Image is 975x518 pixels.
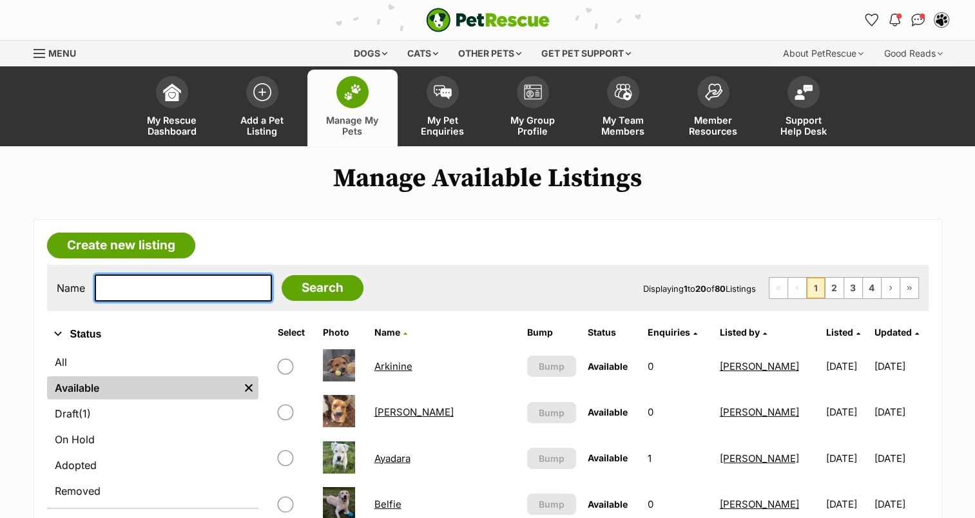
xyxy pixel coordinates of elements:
[900,278,918,298] a: Last page
[720,327,760,338] span: Listed by
[863,278,881,298] a: Page 4
[874,344,927,388] td: [DATE]
[488,70,578,146] a: My Group Profile
[318,322,368,343] th: Photo
[807,278,825,298] span: Page 1
[527,402,576,423] button: Bump
[539,497,565,511] span: Bump
[720,360,799,372] a: [PERSON_NAME]
[343,84,362,101] img: manage-my-pets-icon-02211641906a0b7f246fdf0571729dbe1e7629f14944591b6c1af311fb30b64b.svg
[426,8,550,32] a: PetRescue
[769,278,787,298] span: First page
[79,406,91,421] span: (1)
[684,283,688,294] strong: 1
[826,327,860,338] a: Listed
[648,327,697,338] a: Enquiries
[695,283,706,294] strong: 20
[775,115,833,137] span: Support Help Desk
[273,322,316,343] th: Select
[253,83,271,101] img: add-pet-listing-icon-0afa8454b4691262ce3f59096e99ab1cd57d4a30225e0717b998d2c9b9846f56.svg
[539,360,565,373] span: Bump
[47,376,239,399] a: Available
[911,14,925,26] img: chat-41dd97257d64d25036548639549fe6c8038ab92f7586957e7f3b1b290dea8141.svg
[449,41,530,66] div: Other pets
[398,70,488,146] a: My Pet Enquiries
[163,83,181,101] img: dashboard-icon-eb2f2d2d3e046f16d808141f083e7271f6b2e854fb5c12c21221c1fb7104beca.svg
[588,407,628,417] span: Available
[47,402,258,425] a: Draft
[504,115,562,137] span: My Group Profile
[769,277,919,299] nav: Pagination
[862,10,952,30] ul: Account quick links
[217,70,307,146] a: Add a Pet Listing
[774,41,873,66] div: About PetRescue
[862,10,882,30] a: Favourites
[527,448,576,469] button: Bump
[233,115,291,137] span: Add a Pet Listing
[47,348,258,508] div: Status
[239,376,258,399] a: Remove filter
[47,233,195,258] a: Create new listing
[374,452,410,465] a: Ayadara
[648,327,690,338] span: translation missing: en.admin.listings.index.attributes.enquiries
[795,84,813,100] img: help-desk-icon-fdf02630f3aa405de69fd3d07c3f3aa587a6932b1a1747fa1d2bba05be0121f9.svg
[47,428,258,451] a: On Hold
[374,327,407,338] a: Name
[758,70,849,146] a: Support Help Desk
[668,70,758,146] a: Member Resources
[282,275,363,301] input: Search
[48,48,76,59] span: Menu
[594,115,652,137] span: My Team Members
[527,494,576,515] button: Bump
[826,327,853,338] span: Listed
[374,327,400,338] span: Name
[532,41,640,66] div: Get pet support
[398,41,447,66] div: Cats
[47,479,258,503] a: Removed
[720,498,799,510] a: [PERSON_NAME]
[614,84,632,101] img: team-members-icon-5396bd8760b3fe7c0b43da4ab00e1e3bb1a5d9ba89233759b79545d2d3fc5d0d.svg
[47,350,258,374] a: All
[874,390,927,434] td: [DATE]
[426,8,550,32] img: logo-e224e6f780fb5917bec1dbf3a21bbac754714ae5b6737aabdf751b685950b380.svg
[434,85,452,99] img: pet-enquiries-icon-7e3ad2cf08bfb03b45e93fb7055b45f3efa6380592205ae92323e6603595dc1f.svg
[720,452,799,465] a: [PERSON_NAME]
[307,70,398,146] a: Manage My Pets
[374,498,401,510] a: Belfie
[821,390,873,434] td: [DATE]
[522,322,581,343] th: Bump
[874,327,912,338] span: Updated
[374,406,454,418] a: [PERSON_NAME]
[643,283,756,294] span: Displaying to of Listings
[588,452,628,463] span: Available
[821,344,873,388] td: [DATE]
[642,344,713,388] td: 0
[874,327,919,338] a: Updated
[527,356,576,377] button: Bump
[720,406,799,418] a: [PERSON_NAME]
[47,326,258,343] button: Status
[588,361,628,372] span: Available
[885,10,905,30] button: Notifications
[583,322,642,343] th: Status
[874,436,927,481] td: [DATE]
[825,278,844,298] a: Page 2
[788,278,806,298] span: Previous page
[345,41,396,66] div: Dogs
[935,14,948,26] img: Lynda Smith profile pic
[844,278,862,298] a: Page 3
[578,70,668,146] a: My Team Members
[889,14,900,26] img: notifications-46538b983faf8c2785f20acdc204bb7945ddae34d4c08c2a6579f10ce5e182be.svg
[323,115,381,137] span: Manage My Pets
[720,327,767,338] a: Listed by
[34,41,85,64] a: Menu
[821,436,873,481] td: [DATE]
[704,83,722,101] img: member-resources-icon-8e73f808a243e03378d46382f2149f9095a855e16c252ad45f914b54edf8863c.svg
[684,115,742,137] span: Member Resources
[414,115,472,137] span: My Pet Enquiries
[642,390,713,434] td: 0
[524,84,542,100] img: group-profile-icon-3fa3cf56718a62981997c0bc7e787c4b2cf8bcc04b72c1350f741eb67cf2f40e.svg
[931,10,952,30] button: My account
[908,10,929,30] a: Conversations
[539,452,565,465] span: Bump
